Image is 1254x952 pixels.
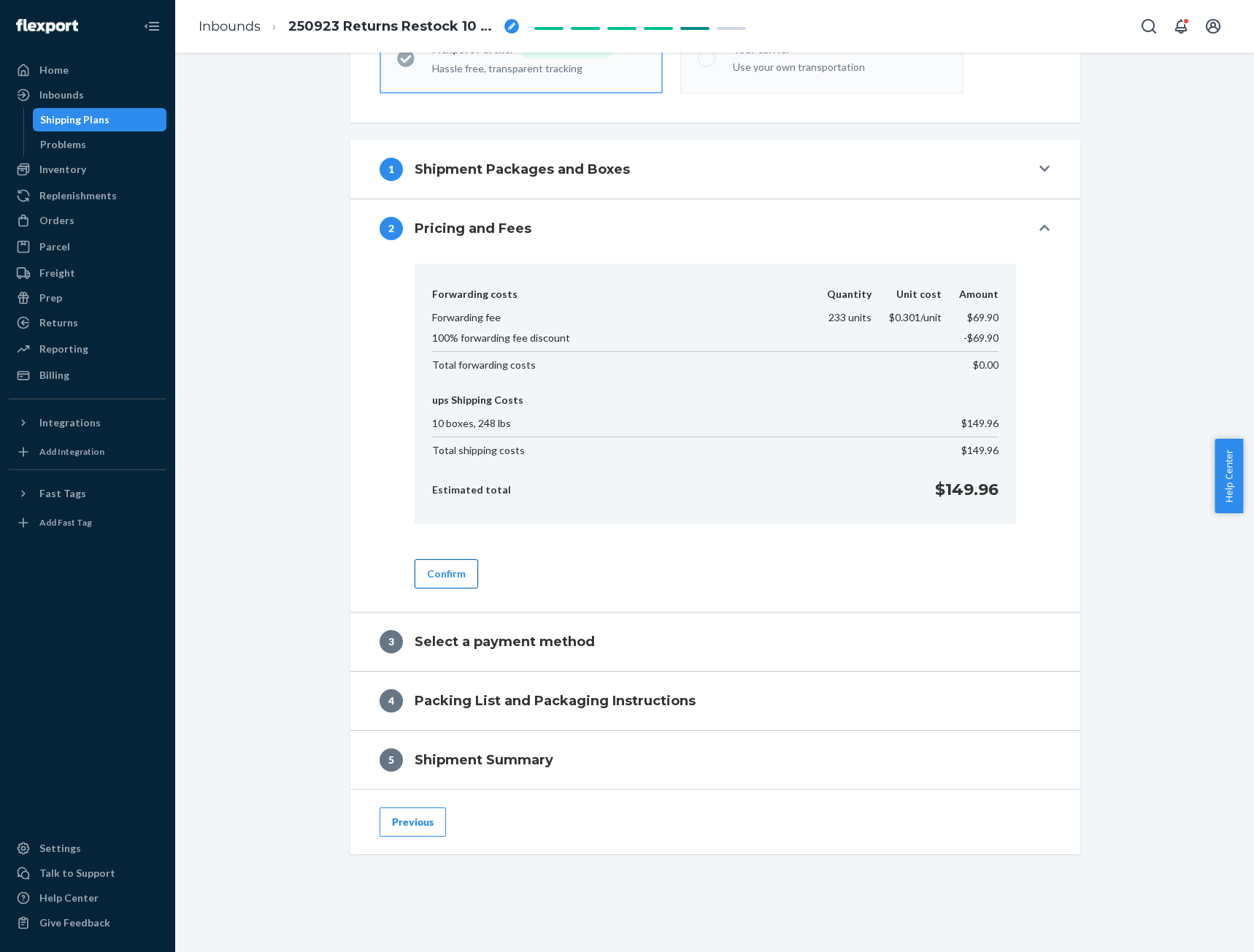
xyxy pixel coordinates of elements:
[39,445,104,458] div: Add Integration
[9,235,166,258] a: Parcel
[33,108,167,131] a: Shipping Plans
[380,158,403,181] div: 1
[39,291,62,305] div: Prep
[9,261,166,285] a: Freight
[9,209,166,232] a: Orders
[432,483,511,497] p: Estimated total
[39,891,99,905] div: Help Center
[415,559,478,588] button: Confirm
[967,311,999,323] span: $69.90
[963,331,999,344] span: -$69.90
[288,18,499,37] span: 250923 Returns Restock 10 Boxes
[432,393,817,413] th: ups Shipping Costs
[1166,12,1196,41] button: Open notifications
[39,342,88,356] div: Reporting
[415,751,553,769] h4: Shipment Summary
[39,188,117,203] div: Replenishments
[961,417,999,429] span: $149.96
[9,184,166,207] a: Replenishments
[199,18,261,34] a: Inbounds
[961,444,999,456] span: $149.96
[432,61,645,76] div: Hassle free, transparent tracking
[1134,12,1163,41] button: Open Search Box
[9,440,166,464] a: Add Integration
[415,219,531,238] h4: Pricing and Fees
[9,837,166,860] a: Settings
[9,83,166,107] a: Inbounds
[39,841,81,856] div: Settings
[9,886,166,910] a: Help Center
[432,328,809,352] td: 100% forwarding fee discount
[39,516,92,529] div: Add Fast Tag
[39,486,86,501] div: Fast Tags
[809,307,872,328] td: 233 units
[432,307,809,328] td: Forwarding fee
[973,358,999,371] span: $0.00
[39,866,115,880] div: Talk to Support
[415,632,595,651] h4: Select a payment method
[415,691,696,710] h4: Packing List and Packaging Instructions
[809,287,872,307] th: Quantity
[39,368,69,383] div: Billing
[39,162,86,177] div: Inventory
[9,337,166,361] a: Reporting
[432,413,817,437] td: 10 boxes, 248 lbs
[350,672,1080,730] button: 4Packing List and Packaging Instructions
[380,217,403,240] div: 2
[350,140,1080,199] button: 1Shipment Packages and Boxes
[9,364,166,387] a: Billing
[9,482,166,505] button: Fast Tags
[935,478,999,501] p: $149.96
[872,287,942,307] th: Unit cost
[942,287,999,307] th: Amount
[350,613,1080,671] button: 3Select a payment method
[40,137,86,152] div: Problems
[432,351,809,375] td: Total forwarding costs
[40,112,109,127] div: Shipping Plans
[39,915,110,930] div: Give Feedback
[9,158,166,181] a: Inventory
[39,266,75,280] div: Freight
[33,133,167,156] a: Problems
[16,19,78,34] img: Flexport logo
[39,239,70,254] div: Parcel
[432,437,817,461] td: Total shipping costs
[415,160,630,179] h4: Shipment Packages and Boxes
[137,12,166,41] button: Close Navigation
[9,511,166,534] a: Add Fast Tag
[350,199,1080,258] button: 2Pricing and Fees
[39,213,74,228] div: Orders
[432,287,809,307] th: Forwarding costs
[1215,439,1243,513] button: Help Center
[39,88,84,102] div: Inbounds
[9,911,166,934] button: Give Feedback
[380,748,403,772] div: 5
[380,689,403,713] div: 4
[39,63,69,77] div: Home
[9,286,166,310] a: Prep
[380,630,403,653] div: 3
[9,58,166,82] a: Home
[187,5,531,48] ol: breadcrumbs
[380,807,446,837] button: Previous
[9,861,166,885] a: Talk to Support
[1199,12,1228,41] button: Open account menu
[9,411,166,434] button: Integrations
[39,415,101,430] div: Integrations
[9,311,166,334] a: Returns
[889,311,942,323] span: $0.301/unit
[39,315,78,330] div: Returns
[733,60,946,74] div: Use your own transportation
[350,731,1080,789] button: 5Shipment Summary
